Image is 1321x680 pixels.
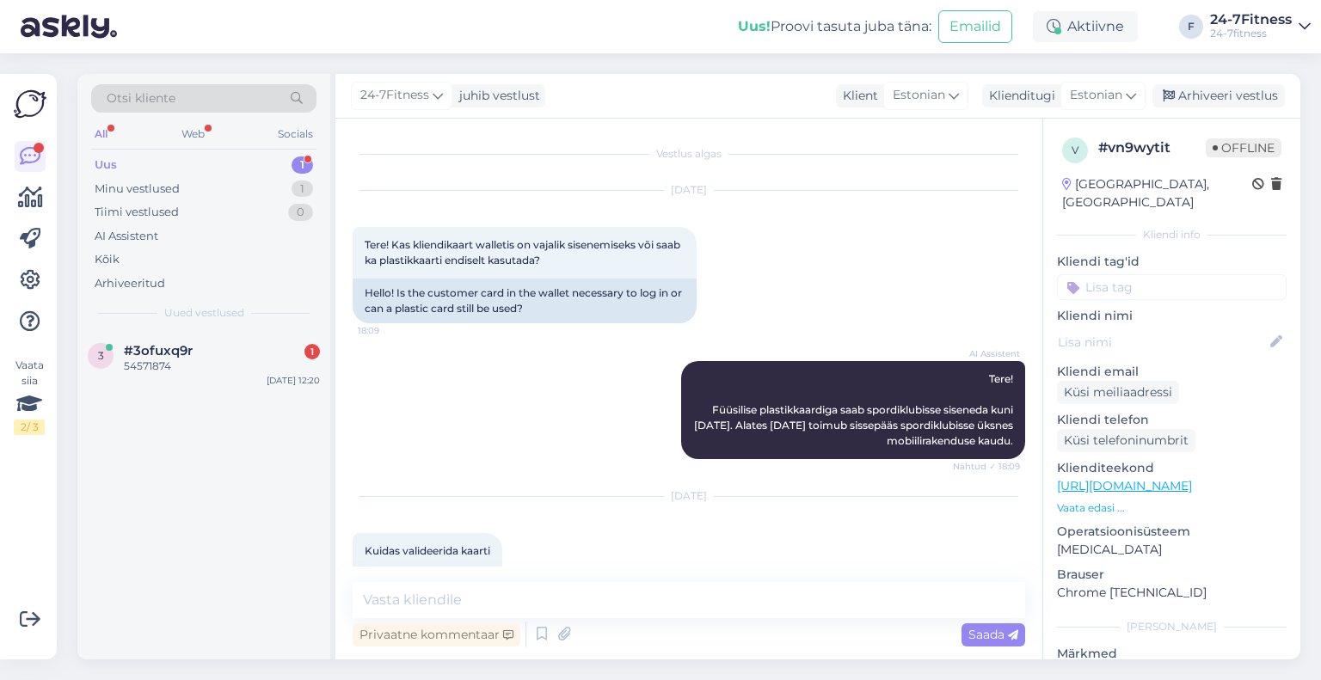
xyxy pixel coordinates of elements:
[738,16,931,37] div: Proovi tasuta juba täna:
[124,358,320,374] div: 54571874
[1210,27,1292,40] div: 24-7fitness
[1072,144,1078,156] span: v
[1057,645,1287,663] p: Märkmed
[1057,566,1287,584] p: Brauser
[836,87,878,105] div: Klient
[95,181,180,198] div: Minu vestlused
[14,420,45,435] div: 2 / 3
[14,358,45,435] div: Vaata siia
[292,156,313,174] div: 1
[982,87,1055,105] div: Klienditugi
[1210,13,1292,27] div: 24-7Fitness
[164,305,244,321] span: Uued vestlused
[1057,411,1287,429] p: Kliendi telefon
[292,181,313,198] div: 1
[178,123,208,145] div: Web
[95,228,158,245] div: AI Assistent
[1098,138,1206,158] div: # vn9wytit
[953,460,1020,473] span: Nähtud ✓ 18:09
[968,627,1018,642] span: Saada
[1058,333,1267,352] input: Lisa nimi
[893,86,945,105] span: Estonian
[353,182,1025,198] div: [DATE]
[1057,227,1287,242] div: Kliendi info
[267,374,320,387] div: [DATE] 12:20
[14,88,46,120] img: Askly Logo
[1057,541,1287,559] p: [MEDICAL_DATA]
[95,275,165,292] div: Arhiveeritud
[365,238,683,266] span: Tere! Kas kliendikaart walletis on vajalik sisenemiseks või saab ka plastikkaarti endiselt kasutada?
[353,623,520,646] div: Privaatne kommentaar
[452,87,540,105] div: juhib vestlust
[1057,429,1195,452] div: Küsi telefoninumbrit
[274,123,316,145] div: Socials
[353,146,1025,162] div: Vestlus algas
[738,18,771,34] b: Uus!
[1057,500,1287,516] p: Vaata edasi ...
[353,488,1025,504] div: [DATE]
[1210,13,1311,40] a: 24-7Fitness24-7fitness
[1152,84,1285,107] div: Arhiveeri vestlus
[1057,459,1287,477] p: Klienditeekond
[91,123,111,145] div: All
[95,204,179,221] div: Tiimi vestlused
[95,251,120,268] div: Kõik
[358,324,422,337] span: 18:09
[1057,381,1179,404] div: Küsi meiliaadressi
[1033,11,1138,42] div: Aktiivne
[1057,274,1287,300] input: Lisa tag
[1057,584,1287,602] p: Chrome [TECHNICAL_ID]
[360,86,429,105] span: 24-7Fitness
[1057,363,1287,381] p: Kliendi email
[365,544,490,557] span: Kuidas valideerida kaarti
[1057,253,1287,271] p: Kliendi tag'id
[955,347,1020,360] span: AI Assistent
[1062,175,1252,211] div: [GEOGRAPHIC_DATA], [GEOGRAPHIC_DATA]
[1070,86,1122,105] span: Estonian
[304,344,320,359] div: 1
[353,279,697,323] div: Hello! Is the customer card in the wallet necessary to log in or can a plastic card still be used?
[694,372,1016,447] span: Tere! Füüsilise plastikkaardiga saab spordiklubisse siseneda kuni [DATE]. Alates [DATE] toimub si...
[98,349,104,362] span: 3
[1057,478,1192,493] a: [URL][DOMAIN_NAME]
[1206,138,1281,157] span: Offline
[1057,307,1287,325] p: Kliendi nimi
[288,204,313,221] div: 0
[95,156,117,174] div: Uus
[1057,619,1287,634] div: [PERSON_NAME]
[107,89,175,107] span: Otsi kliente
[938,10,1012,43] button: Emailid
[124,343,193,358] span: #3ofuxq9r
[1179,15,1203,39] div: F
[1057,523,1287,541] p: Operatsioonisüsteem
